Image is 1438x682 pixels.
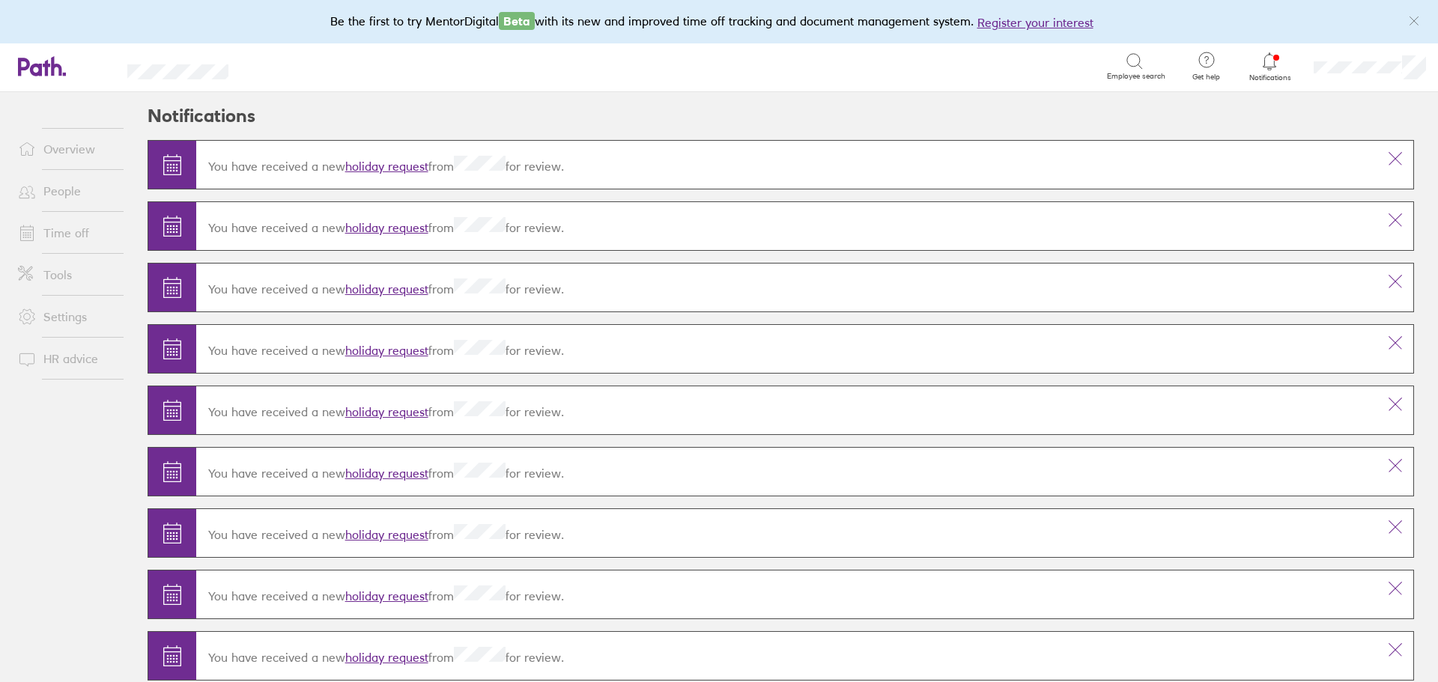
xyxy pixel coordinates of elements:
a: holiday request [345,343,428,358]
p: You have received a new from for review. [208,463,1365,481]
a: holiday request [345,466,428,481]
a: Time off [6,218,127,248]
h2: Notifications [148,92,255,140]
p: You have received a new from for review. [208,585,1365,603]
a: Overview [6,134,127,164]
a: holiday request [345,281,428,296]
div: Be the first to try MentorDigital with its new and improved time off tracking and document manage... [330,12,1108,31]
span: Notifications [1246,73,1294,82]
div: Search [269,59,307,73]
a: holiday request [345,159,428,174]
span: Employee search [1107,72,1165,81]
p: You have received a new from for review. [208,156,1365,174]
a: holiday request [345,404,428,419]
span: Beta [499,12,535,30]
p: You have received a new from for review. [208,278,1365,296]
p: You have received a new from for review. [208,524,1365,542]
p: You have received a new from for review. [208,401,1365,419]
a: Settings [6,302,127,332]
p: You have received a new from for review. [208,217,1365,235]
a: Notifications [1246,51,1294,82]
a: Tools [6,260,127,290]
a: HR advice [6,344,127,374]
span: Get help [1182,73,1231,82]
button: Register your interest [977,13,1093,31]
p: You have received a new from for review. [208,340,1365,358]
a: holiday request [345,527,428,542]
a: holiday request [345,220,428,235]
p: You have received a new from for review. [208,647,1365,665]
a: holiday request [345,650,428,665]
a: holiday request [345,588,428,603]
a: People [6,176,127,206]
